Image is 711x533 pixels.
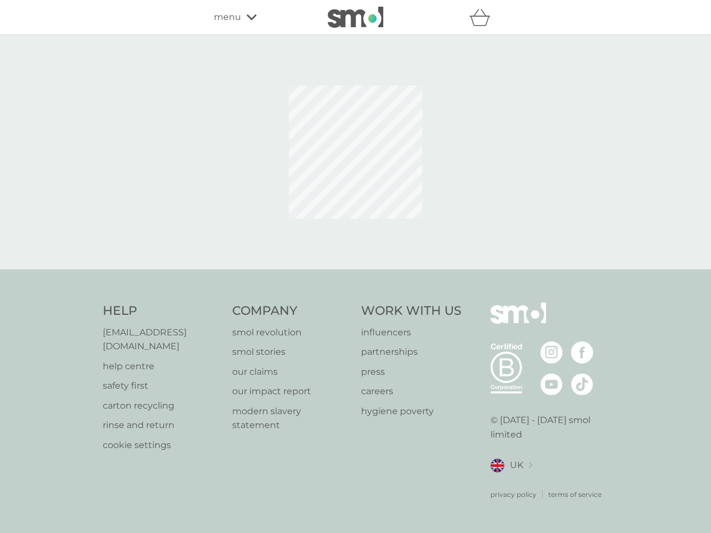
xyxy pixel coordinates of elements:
a: smol revolution [232,325,351,340]
img: visit the smol Youtube page [540,373,563,395]
span: UK [510,458,523,472]
img: visit the smol Instagram page [540,341,563,364]
a: partnerships [361,345,462,359]
a: press [361,365,462,379]
p: © [DATE] - [DATE] smol limited [490,413,609,441]
a: rinse and return [103,418,221,433]
img: smol [328,7,383,28]
a: hygiene poverty [361,404,462,419]
img: visit the smol Facebook page [571,341,593,364]
a: careers [361,384,462,399]
a: terms of service [548,489,602,500]
img: visit the smol Tiktok page [571,373,593,395]
a: carton recycling [103,399,221,413]
h4: Help [103,303,221,320]
span: menu [214,10,241,24]
a: safety first [103,379,221,393]
h4: Work With Us [361,303,462,320]
a: smol stories [232,345,351,359]
h4: Company [232,303,351,320]
img: UK flag [490,459,504,472]
img: smol [490,303,546,340]
a: help centre [103,359,221,374]
a: influencers [361,325,462,340]
a: [EMAIL_ADDRESS][DOMAIN_NAME] [103,325,221,354]
a: cookie settings [103,438,221,452]
a: privacy policy [490,489,537,500]
div: basket [469,6,497,28]
a: our impact report [232,384,351,399]
img: select a new location [529,462,532,469]
a: modern slavery statement [232,404,351,433]
a: our claims [232,365,351,379]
